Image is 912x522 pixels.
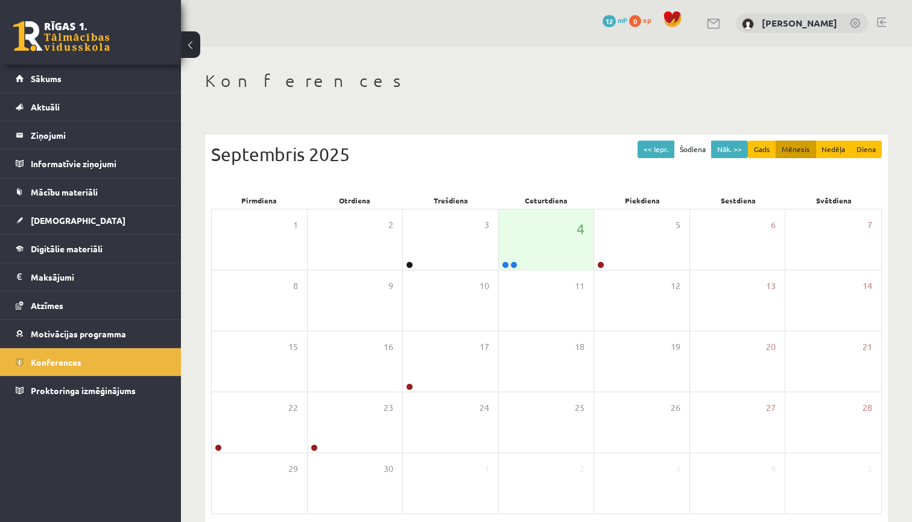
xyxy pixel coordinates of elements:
span: 27 [766,401,776,415]
a: 0 xp [629,15,657,25]
span: 0 [629,15,641,27]
span: 2 [388,218,393,232]
span: Aktuāli [31,101,60,112]
div: Trešdiena [403,192,499,209]
span: 10 [480,279,489,293]
span: 16 [384,340,393,354]
span: 25 [575,401,584,415]
div: Otrdiena [307,192,403,209]
span: 3 [484,218,489,232]
a: Ziņojumi [16,121,166,149]
span: 22 [288,401,298,415]
span: 1 [484,462,489,476]
a: Proktoringa izmēģinājums [16,377,166,404]
span: 6 [771,218,776,232]
span: [DEMOGRAPHIC_DATA] [31,215,125,226]
button: Diena [850,141,882,158]
span: 5 [676,218,680,232]
a: Motivācijas programma [16,320,166,348]
span: Motivācijas programma [31,328,126,339]
span: 20 [766,340,776,354]
span: Proktoringa izmēģinājums [31,385,136,396]
legend: Ziņojumi [31,121,166,149]
span: 11 [575,279,584,293]
button: Šodiena [674,141,712,158]
h1: Konferences [205,71,888,91]
button: << Iepr. [638,141,674,158]
a: 12 mP [603,15,627,25]
span: 24 [480,401,489,415]
a: Sākums [16,65,166,92]
a: Konferences [16,348,166,376]
span: Atzīmes [31,300,63,311]
div: Svētdiena [786,192,882,209]
span: Digitālie materiāli [31,243,103,254]
span: 13 [766,279,776,293]
span: 26 [671,401,680,415]
a: Mācību materiāli [16,178,166,206]
span: 4 [577,218,584,239]
span: 7 [867,218,872,232]
span: Sākums [31,73,62,84]
span: 19 [671,340,680,354]
legend: Maksājumi [31,263,166,291]
span: 12 [603,15,616,27]
button: Nedēļa [815,141,851,158]
button: Mēnesis [776,141,816,158]
legend: Informatīvie ziņojumi [31,150,166,177]
span: 18 [575,340,584,354]
button: Gads [748,141,776,158]
span: 3 [676,462,680,476]
span: Mācību materiāli [31,186,98,197]
span: 5 [867,462,872,476]
a: Rīgas 1. Tālmācības vidusskola [13,21,110,51]
span: 23 [384,401,393,415]
span: 14 [863,279,872,293]
span: 15 [288,340,298,354]
span: 4 [771,462,776,476]
a: [DEMOGRAPHIC_DATA] [16,206,166,234]
span: 12 [671,279,680,293]
div: Sestdiena [690,192,786,209]
button: Nāk. >> [711,141,748,158]
div: Piekdiena [594,192,690,209]
span: xp [643,15,651,25]
div: Septembris 2025 [211,141,882,168]
span: 9 [388,279,393,293]
a: Digitālie materiāli [16,235,166,263]
a: Informatīvie ziņojumi [16,150,166,177]
div: Pirmdiena [211,192,307,209]
a: Maksājumi [16,263,166,291]
span: 2 [580,462,584,476]
span: 8 [293,279,298,293]
div: Ceturtdiena [499,192,595,209]
span: 28 [863,401,872,415]
span: 29 [288,462,298,476]
a: Aktuāli [16,93,166,121]
span: Konferences [31,357,81,368]
span: 17 [480,340,489,354]
span: mP [618,15,627,25]
span: 21 [863,340,872,354]
span: 30 [384,462,393,476]
a: [PERSON_NAME] [762,17,837,29]
img: Nataļja Novikova [742,18,754,30]
a: Atzīmes [16,291,166,319]
span: 1 [293,218,298,232]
